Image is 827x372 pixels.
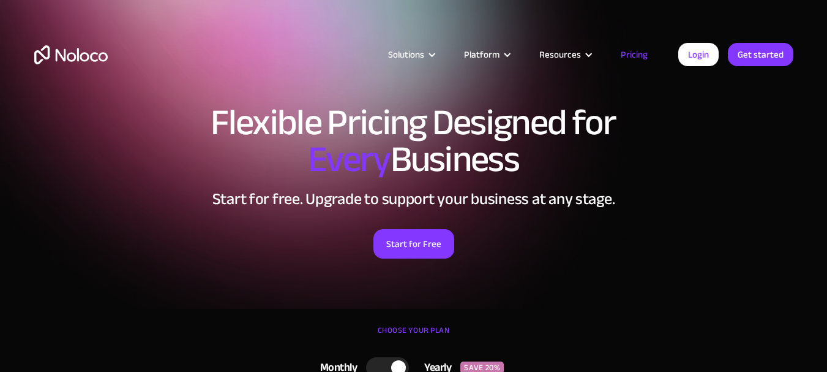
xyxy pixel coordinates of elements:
[678,43,719,66] a: Login
[524,47,605,63] div: Resources
[373,47,449,63] div: Solutions
[34,321,793,352] div: CHOOSE YOUR PLAN
[308,125,391,194] span: Every
[605,47,663,63] a: Pricing
[388,47,424,63] div: Solutions
[373,229,454,259] a: Start for Free
[449,47,524,63] div: Platform
[464,47,500,63] div: Platform
[539,47,581,63] div: Resources
[34,45,108,64] a: home
[728,43,793,66] a: Get started
[34,190,793,208] h2: Start for free. Upgrade to support your business at any stage.
[34,104,793,178] h1: Flexible Pricing Designed for Business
